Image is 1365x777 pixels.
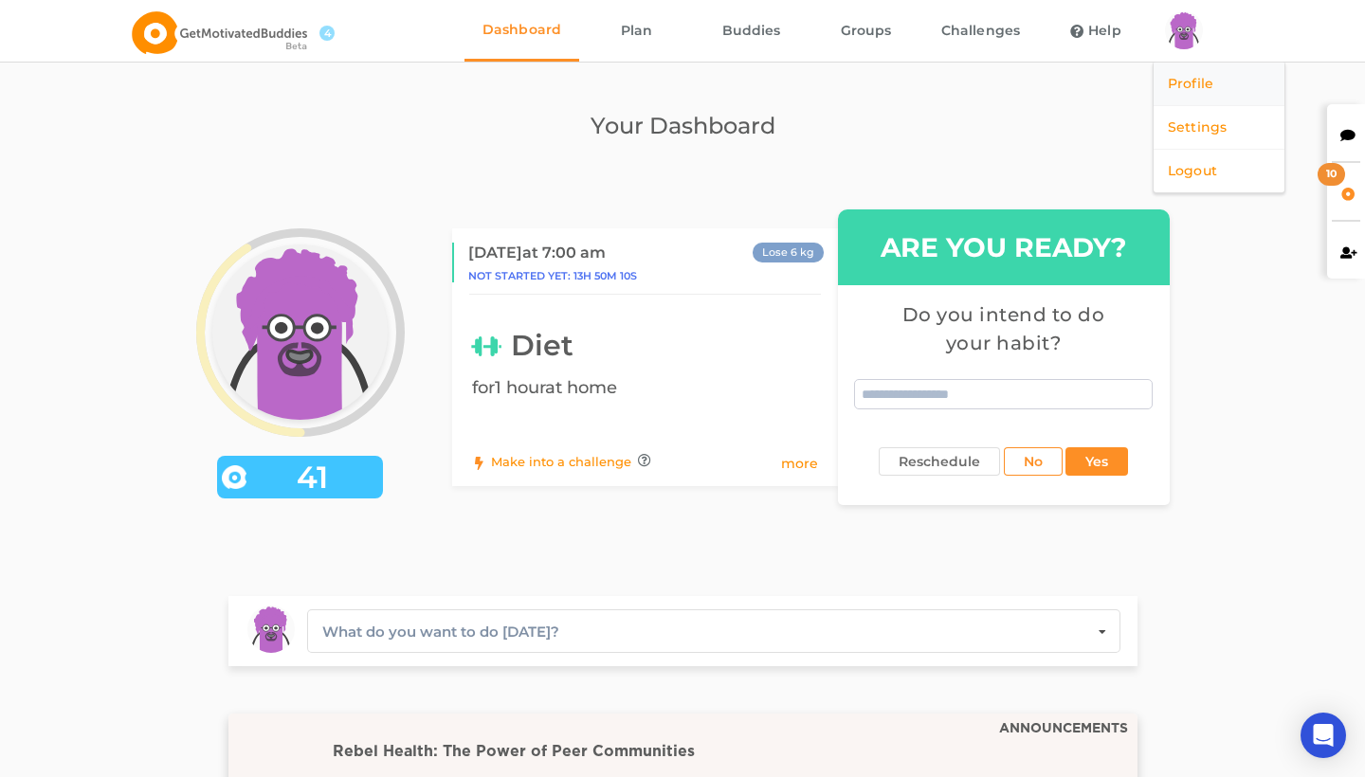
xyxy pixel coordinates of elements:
div: What do you want to do [DATE]? [322,621,559,643]
div: Open Intercom Messenger [1301,713,1346,758]
span: Not started yet: [468,269,637,282]
a: Logout [1154,150,1284,192]
h2: Your Dashboard [149,109,1217,143]
div: 10 [1318,163,1345,186]
div: [DATE] at 7:00 am [468,244,606,262]
span: Rebel Health: The Power of Peer Communities [333,744,695,759]
a: more [781,454,818,473]
a: Make into a challenge [491,454,631,473]
div: Diet [472,328,818,363]
a: Profile [1154,63,1284,105]
div: Do you intend to do your habit? [885,300,1122,357]
button: No [1004,447,1063,476]
button: Yes [1065,447,1128,476]
div: ARE YOU READY? [838,209,1170,285]
span: 13h 50m 10s [573,269,637,282]
div: Lose 6 kg [753,243,824,262]
div: for 1 hour at [472,376,818,401]
p: home [567,377,617,398]
div: ANNOUNCEMENTS [999,723,1128,735]
span: 4 [319,26,335,41]
button: Reschedule [879,447,1000,476]
a: Settings [1154,106,1284,149]
span: 41 [246,468,378,487]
